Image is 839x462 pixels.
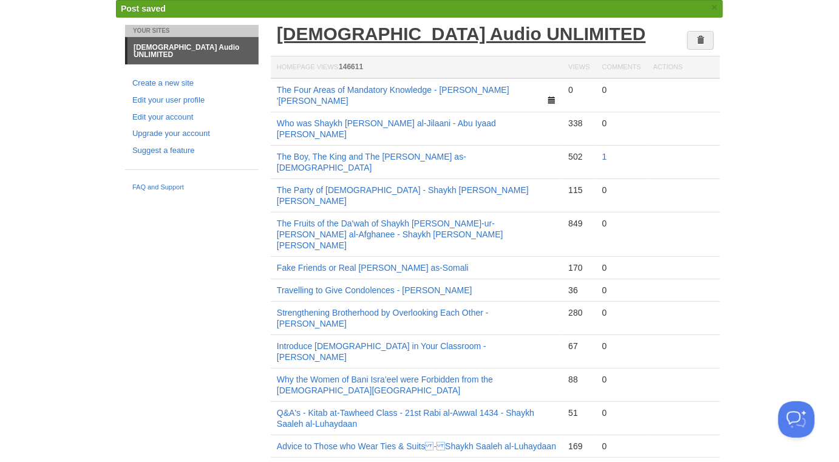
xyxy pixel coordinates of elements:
a: Why the Women of Bani Isra’eel were Forbidden from the [DEMOGRAPHIC_DATA][GEOGRAPHIC_DATA] [277,375,493,395]
th: Views [562,56,596,79]
div: 36 [568,285,589,296]
div: 0 [602,307,641,318]
a: Strengthening Brotherhood by Overlooking Each Other - [PERSON_NAME] [277,308,489,328]
a: Q&A's - Kitab at-Tawheed Class - 21st Rabi al-Awwal 1434 - Shaykh Saaleh al-Luhaydaan [277,408,534,429]
div: 0 [602,218,641,229]
div: 0 [602,262,641,273]
a: The Boy, The King and The [PERSON_NAME] as-[DEMOGRAPHIC_DATA] [277,152,466,172]
span: Post saved [121,4,166,13]
div: 170 [568,262,589,273]
a: Upgrade your account [132,127,251,140]
a: [DEMOGRAPHIC_DATA] Audio UNLIMITED [277,24,646,44]
div: 0 [602,374,641,385]
a: Edit your user profile [132,94,251,107]
div: 280 [568,307,589,318]
th: Comments [596,56,647,79]
a: The Four Areas of Mandatory Knowledge - [PERSON_NAME] '[PERSON_NAME] [277,85,509,106]
iframe: Help Scout Beacon - Open [778,401,815,438]
div: 0 [602,185,641,195]
div: 0 [602,118,641,129]
div: 51 [568,407,589,418]
a: Fake Friends or Real [PERSON_NAME] as-Somali [277,263,469,273]
a: Create a new site [132,77,251,90]
div: 0 [602,285,641,296]
th: Homepage Views [271,56,562,79]
a: FAQ and Support [132,182,251,193]
th: Actions [647,56,720,79]
li: Your Sites [125,25,259,37]
div: 0 [568,84,589,95]
div: 502 [568,151,589,162]
a: Advice to Those who Wear Ties & Suits - Shaykh Saaleh al-Luhaydaan [277,441,556,451]
div: 0 [602,441,641,452]
div: 0 [602,341,641,352]
div: 338 [568,118,589,129]
a: Who was Shaykh [PERSON_NAME] al-Jilaani - Abu Iyaad [PERSON_NAME] [277,118,496,139]
div: 0 [602,407,641,418]
div: 67 [568,341,589,352]
div: 88 [568,374,589,385]
a: Edit your account [132,111,251,124]
a: The Fruits of the Da'wah of Shaykh [PERSON_NAME]-ur-[PERSON_NAME] al-Afghanee - Shaykh [PERSON_NA... [277,219,503,250]
div: 849 [568,218,589,229]
a: The Party of [DEMOGRAPHIC_DATA] - Shaykh [PERSON_NAME] [PERSON_NAME] [277,185,529,206]
a: [DEMOGRAPHIC_DATA] Audio UNLIMITED [127,38,259,64]
span: 146611 [339,63,363,71]
a: Travelling to Give Condolences - [PERSON_NAME] [277,285,472,295]
a: 1 [602,152,607,161]
a: Suggest a feature [132,144,251,157]
div: 0 [602,84,641,95]
div: 115 [568,185,589,195]
a: Introduce [DEMOGRAPHIC_DATA] in Your Classroom - [PERSON_NAME] [277,341,486,362]
div: 169 [568,441,589,452]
